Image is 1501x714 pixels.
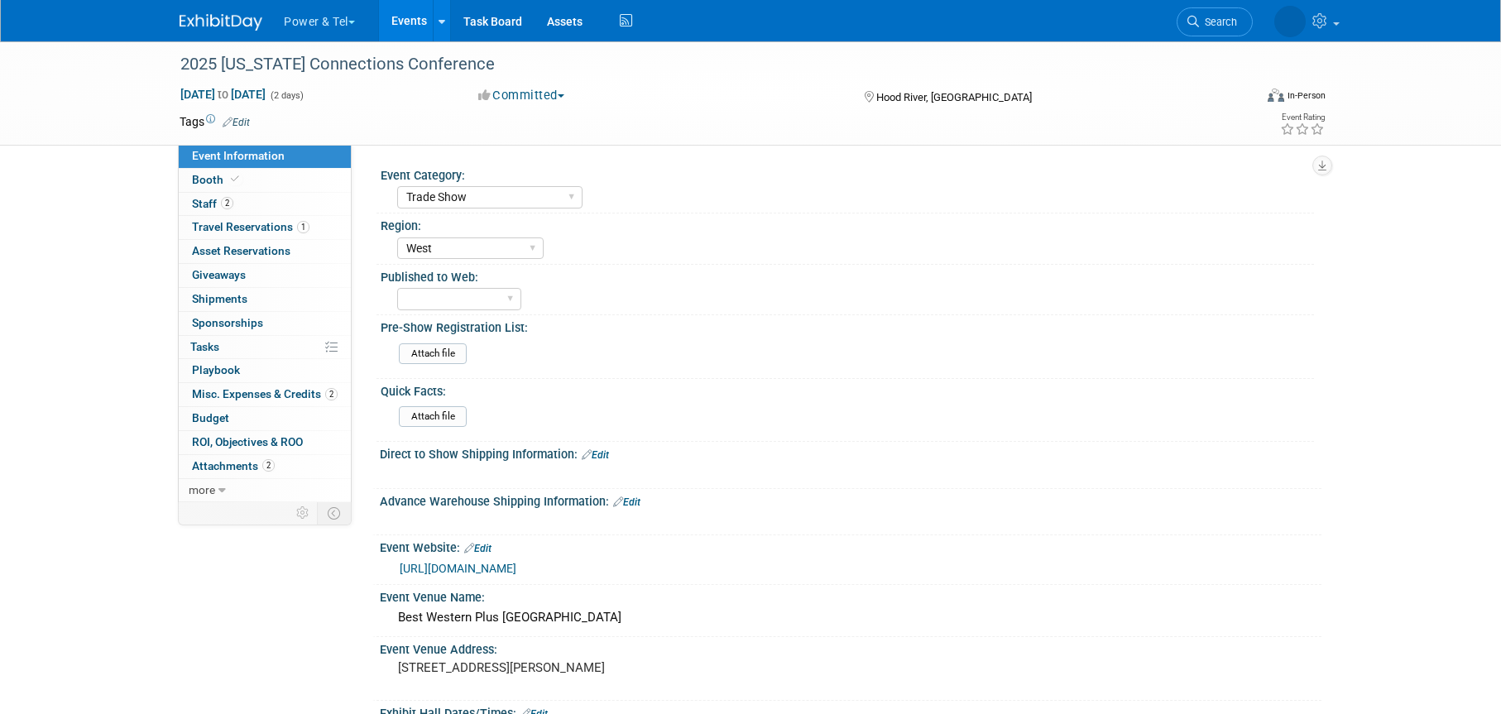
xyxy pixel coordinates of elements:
span: Travel Reservations [192,220,309,233]
a: Staff2 [179,193,351,216]
a: Sponsorships [179,312,351,335]
a: Playbook [179,359,351,382]
div: Quick Facts: [381,379,1314,400]
a: Edit [582,449,609,461]
span: Booth [192,173,242,186]
span: 2 [325,388,338,400]
button: Committed [472,87,571,104]
span: Attachments [192,459,275,472]
span: Misc. Expenses & Credits [192,387,338,400]
a: [URL][DOMAIN_NAME] [400,562,516,575]
div: Event Category: [381,163,1314,184]
div: Advance Warehouse Shipping Information: [380,489,1321,510]
span: Giveaways [192,268,246,281]
a: Edit [613,496,640,508]
div: Direct to Show Shipping Information: [380,442,1321,463]
i: Booth reservation complete [231,175,239,184]
span: 1 [297,221,309,233]
span: Budget [192,411,229,424]
div: 2025 [US_STATE] Connections Conference [175,50,1228,79]
span: 2 [262,459,275,472]
div: Region: [381,213,1314,234]
span: 2 [221,197,233,209]
a: Travel Reservations1 [179,216,351,239]
a: Misc. Expenses & Credits2 [179,383,351,406]
div: Pre-Show Registration List: [381,315,1314,336]
a: more [179,479,351,502]
img: Melissa Seibring [1274,6,1306,37]
div: Event Format [1155,86,1326,111]
a: Booth [179,169,351,192]
a: Edit [464,543,492,554]
pre: [STREET_ADDRESS][PERSON_NAME] [398,660,754,675]
a: Attachments2 [179,455,351,478]
span: Asset Reservations [192,244,290,257]
span: Sponsorships [192,316,263,329]
a: Edit [223,117,250,128]
div: Event Venue Name: [380,585,1321,606]
a: Event Information [179,145,351,168]
span: [DATE] [DATE] [180,87,266,102]
span: Shipments [192,292,247,305]
span: ROI, Objectives & ROO [192,435,303,448]
span: Event Information [192,149,285,162]
td: Toggle Event Tabs [318,502,352,524]
span: Search [1199,16,1237,28]
div: Event Venue Address: [380,637,1321,658]
td: Personalize Event Tab Strip [289,502,318,524]
span: Staff [192,197,233,210]
span: Tasks [190,340,219,353]
div: In-Person [1287,89,1326,102]
div: Best Western Plus [GEOGRAPHIC_DATA] [392,605,1309,630]
div: Event Rating [1280,113,1325,122]
img: ExhibitDay [180,14,262,31]
a: Budget [179,407,351,430]
a: Tasks [179,336,351,359]
span: Hood River, [GEOGRAPHIC_DATA] [876,91,1032,103]
div: Event Website: [380,535,1321,557]
span: Playbook [192,363,240,376]
a: Asset Reservations [179,240,351,263]
div: Published to Web: [381,265,1314,285]
td: Tags [180,113,250,130]
a: Search [1177,7,1253,36]
span: to [215,88,231,101]
img: Format-Inperson.png [1268,89,1284,102]
span: more [189,483,215,496]
a: Giveaways [179,264,351,287]
a: ROI, Objectives & ROO [179,431,351,454]
a: Shipments [179,288,351,311]
span: (2 days) [269,90,304,101]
